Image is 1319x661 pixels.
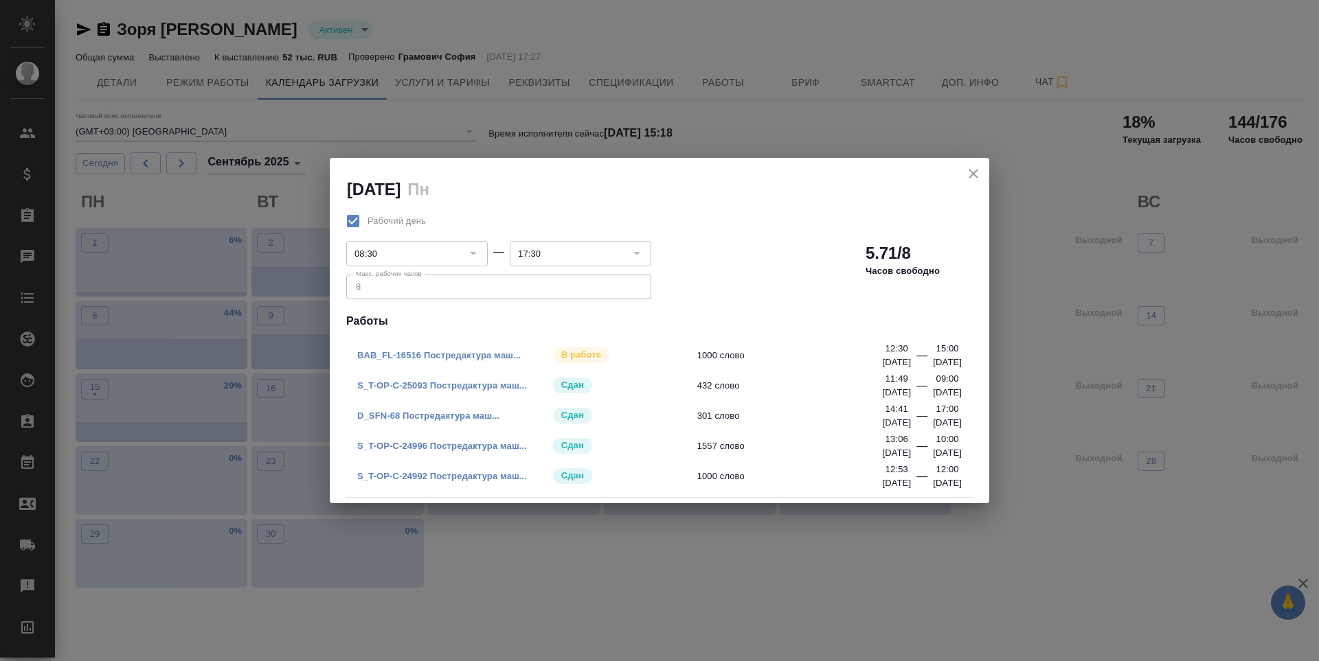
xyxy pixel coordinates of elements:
p: [DATE] [933,356,962,369]
a: S_T-OP-C-24996 Постредактура маш... [357,441,527,451]
button: close [963,163,984,184]
p: 12:00 [936,463,959,476]
span: Рабочий день [368,214,426,228]
p: 14:41 [886,402,908,416]
div: — [916,378,927,399]
p: Часов свободно [866,264,940,278]
h2: [DATE] [347,180,401,198]
span: 1557 слово [697,439,892,453]
a: BAB_FL-16516 Постредактура маш... [357,350,521,360]
p: 09:00 [936,372,959,386]
p: [DATE] [882,386,911,399]
p: [DATE] [933,476,962,490]
p: 13:06 [886,432,908,446]
p: 17:00 [936,402,959,416]
p: 10:00 [936,432,959,446]
div: — [916,347,927,369]
span: 1000 слово [697,349,892,362]
p: [DATE] [933,386,962,399]
p: Сдан [561,378,584,392]
p: 12:53 [886,463,908,476]
a: S_T-OP-C-24992 Постредактура маш... [357,471,527,481]
p: [DATE] [882,416,911,430]
div: — [916,438,927,460]
h4: Работы [346,313,973,329]
p: [DATE] [882,446,911,460]
p: 15:00 [936,342,959,356]
p: [DATE] [933,416,962,430]
a: D_SFN-68 Постредактура маш... [357,410,499,421]
span: 1000 слово [697,469,892,483]
h2: 5.71/8 [866,242,911,264]
div: — [916,468,927,490]
p: Сдан [561,469,584,483]
p: [DATE] [933,446,962,460]
h2: Пн [407,180,429,198]
a: S_T-OP-C-25093 Постредактура маш... [357,380,527,391]
p: 12:30 [886,342,908,356]
span: 301 слово [697,409,892,423]
p: Сдан [561,408,584,422]
div: — [916,408,927,430]
div: — [493,244,504,260]
p: 11:49 [886,372,908,386]
p: [DATE] [882,476,911,490]
p: [DATE] [882,356,911,369]
p: Сдан [561,439,584,452]
p: В работе [561,348,601,362]
span: 432 слово [697,379,892,393]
